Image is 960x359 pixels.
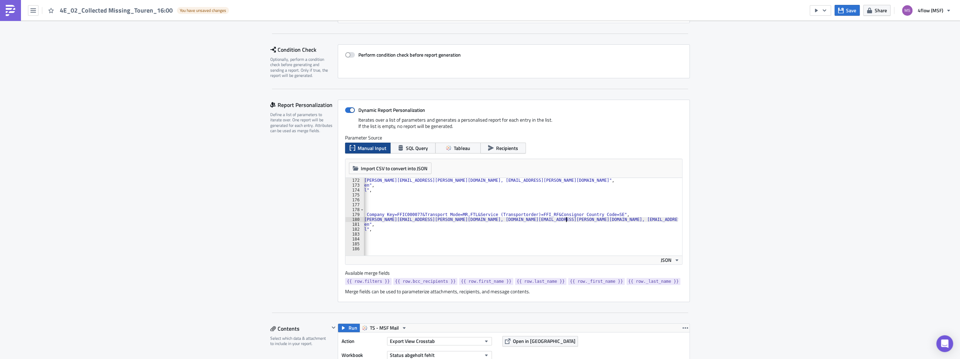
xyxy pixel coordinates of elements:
div: 174 [345,188,364,193]
div: 181 [345,222,364,227]
span: SQL Query [406,144,428,152]
span: {{ row.first_name }} [461,278,511,285]
div: 186 [345,246,364,251]
a: {{ row.last_name }} [515,278,566,285]
a: {{ row._first_name }} [568,278,625,285]
a: {{ row.filters }} [345,278,392,285]
div: Contents [270,323,329,334]
span: 4E_02_Collected Missing_Touren_16:00 [60,6,173,14]
label: Parameter Source [345,135,682,141]
span: {{ row.filters }} [347,278,390,285]
button: Recipients [480,143,526,153]
span: {{ row._first_name }} [570,278,623,285]
div: Optionally, perform a condition check before generating and sending a report. Only if true, the r... [270,57,333,78]
button: JSON [658,256,682,264]
span: Save [846,7,856,14]
div: 184 [345,237,364,242]
button: Run [338,324,360,332]
div: Define a list of parameters to iterate over. One report will be generated for each entry. Attribu... [270,112,333,134]
div: 185 [345,242,364,246]
div: Select which data & attachment to include in your report. [270,336,329,346]
div: 183 [345,232,364,237]
img: Avatar [901,5,913,16]
div: 175 [345,193,364,198]
div: 179 [345,212,364,217]
div: 173 [345,183,364,188]
div: 177 [345,202,364,207]
span: Share [875,7,887,14]
button: Tableau [435,143,481,153]
span: Recipients [496,144,518,152]
span: {{ row.bcc_recipients }} [395,278,456,285]
div: 182 [345,227,364,232]
span: Manual Input [358,144,386,152]
div: Condition Check [270,44,338,55]
button: Import CSV to convert into JSON [349,163,431,174]
label: Available merge fields [345,270,397,276]
span: {{ row._last_name }} [628,278,679,285]
button: 4flow (MSF) [898,3,955,18]
span: JSON [661,256,672,264]
div: Open Intercom Messenger [936,335,953,352]
strong: Perform condition check before report generation [358,51,461,58]
strong: Dynamic Report Personalization [358,106,425,114]
a: {{ row._last_name }} [626,278,681,285]
a: {{ row.bcc_recipients }} [393,278,457,285]
span: {{ row.last_name }} [517,278,565,285]
button: TS - MSF Mail [359,324,409,332]
p: +++ 4flow - Supply Chain Management Consulting, Software and Services +++ _________________ Magna... [3,46,334,63]
button: Share [863,5,890,16]
button: Manual Input [345,143,391,153]
span: Tableau [454,144,470,152]
label: Action [342,336,384,346]
span: Import CSV to convert into JSON [361,165,428,172]
div: Iterates over a list of parameters and generates a personalised report for each entry in the list... [345,117,682,135]
body: Rich Text Area. Press ALT-0 for help. [3,3,334,101]
span: 4flow (MSF) [918,7,943,14]
img: PushMetrics [5,5,16,16]
span: TS - MSF Mail [370,324,399,332]
p: Hallo, Anbei erhalten Sie die Liste von Ladungen, wo der Status "abgeholt" von heutiger Abholung ... [3,3,334,25]
span: Status abgeholt fehlt [390,351,435,359]
span: You have unsaved changes [180,8,226,13]
button: SQL Query [390,143,436,153]
div: 172 [345,178,364,183]
button: Open in [GEOGRAPHIC_DATA] [502,336,578,346]
div: 178 [345,207,364,212]
p: Vielen Dank Mit freundlichen Grüßen 4flow Team [3,27,334,44]
span: Export View Crosstab [390,337,435,345]
div: 176 [345,198,364,202]
button: Hide content [329,323,338,332]
span: Run [349,324,357,332]
div: 180 [345,217,364,222]
a: {{ row.first_name }} [459,278,513,285]
div: Report Personalization [270,100,338,110]
button: Export View Crosstab [387,337,492,345]
span: Open in [GEOGRAPHIC_DATA] [513,337,575,345]
div: Merge fields can be used to parameterize attachments, recipients, and message contents. [345,288,682,295]
button: Save [834,5,860,16]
